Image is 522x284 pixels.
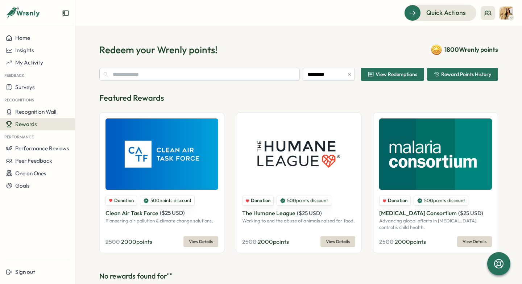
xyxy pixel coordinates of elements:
[15,84,35,91] span: Surveys
[99,43,217,56] h1: Redeem your Wrenly points!
[242,209,295,218] p: The Humane League
[15,121,37,128] span: Rewards
[15,108,56,115] span: Recognition Wall
[379,118,492,190] img: Malaria Consortium
[160,209,185,216] span: ( $ 25 USD )
[99,92,498,104] p: Featured Rewards
[15,157,52,164] span: Peer Feedback
[15,145,69,152] span: Performance Reviews
[105,118,218,190] img: Clean Air Task Force
[388,197,407,204] span: Donation
[15,47,34,54] span: Insights
[395,238,426,245] span: 2000 points
[404,5,476,21] button: Quick Actions
[361,68,424,81] button: View Redemptions
[183,236,218,247] button: View Details
[500,6,513,20] img: Antonella Guidoccio
[297,210,322,217] span: ( $ 25 USD )
[376,72,417,77] span: View Redemptions
[99,271,498,282] p: No rewards found for
[427,68,498,81] button: Reward Points History
[15,59,43,66] span: My Activity
[251,197,270,204] span: Donation
[15,182,30,189] span: Goals
[326,237,350,247] span: View Details
[15,34,30,41] span: Home
[140,196,195,206] div: 500 points discount
[458,210,483,217] span: ( $ 25 USD )
[463,237,486,247] span: View Details
[320,236,355,247] button: View Details
[258,238,289,245] span: 2000 points
[379,218,492,230] p: Advancing global efforts in [MEDICAL_DATA] control & child health.
[242,238,257,245] span: 2500
[105,209,158,218] p: Clean Air Task Force
[121,238,152,245] span: 2000 points
[167,271,173,280] span: " "
[15,170,46,177] span: One on Ones
[189,237,213,247] span: View Details
[414,196,468,206] div: 500 points discount
[114,197,134,204] span: Donation
[457,236,492,247] button: View Details
[379,238,394,245] span: 2500
[444,45,498,54] span: 1800 Wrenly points
[242,218,355,224] p: Working to end the abuse of animals raised for food.
[105,238,120,245] span: 2500
[62,9,69,17] button: Expand sidebar
[441,72,491,77] span: Reward Points History
[426,8,466,17] span: Quick Actions
[105,218,218,224] p: Pioneering air pollution & climate change solutions.
[15,268,35,275] span: Sign out
[277,196,331,206] div: 500 points discount
[379,209,457,218] p: [MEDICAL_DATA] Consortium
[242,118,355,190] img: The Humane League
